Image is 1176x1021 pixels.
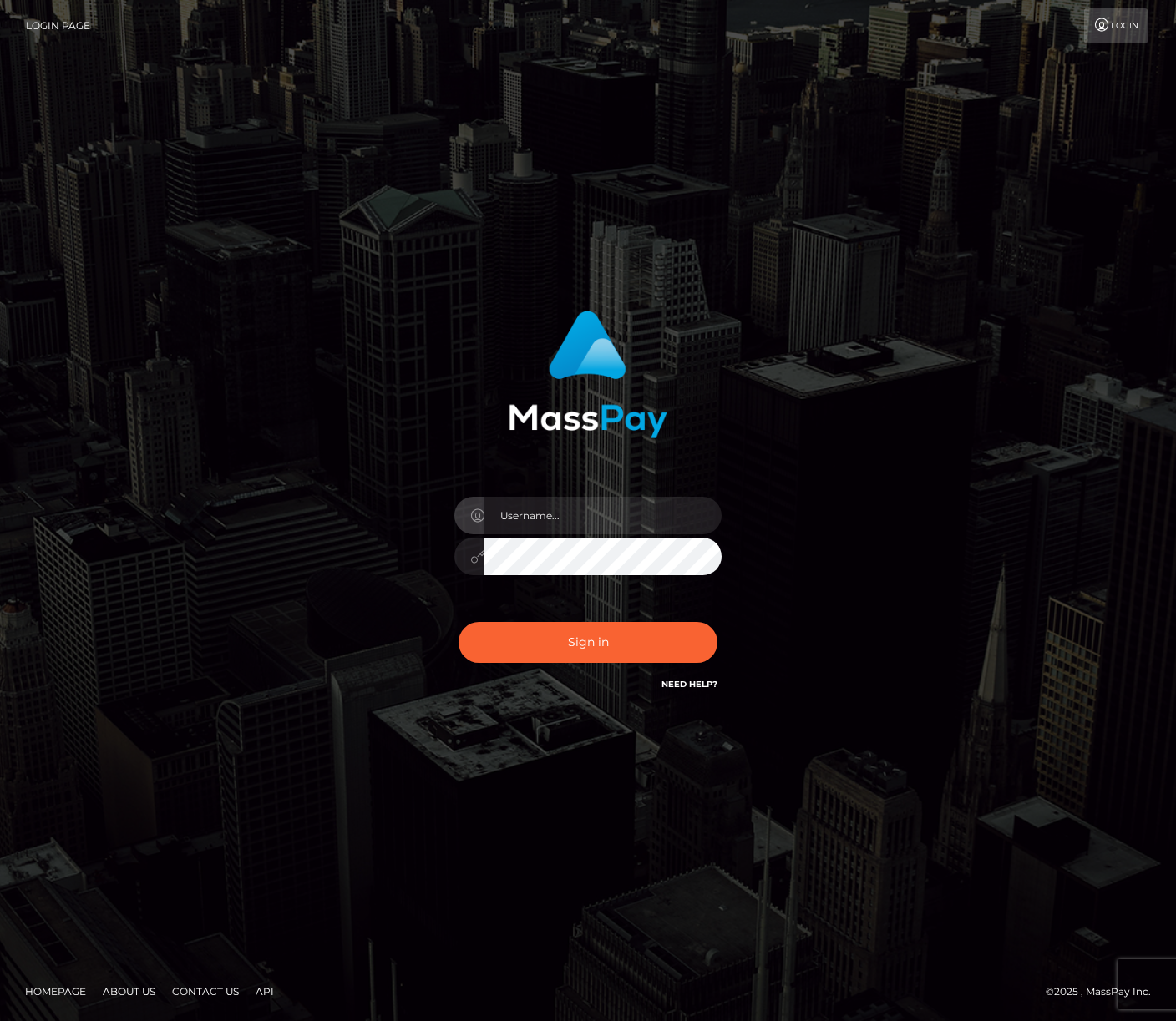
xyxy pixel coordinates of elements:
div: © 2025 , MassPay Inc. [1046,983,1163,1001]
a: Login Page [26,8,90,43]
a: Homepage [18,978,93,1004]
a: About Us [96,978,162,1004]
a: Contact Us [165,978,246,1004]
img: MassPay Login [509,311,667,438]
button: Sign in [459,622,717,663]
input: Username... [484,497,722,534]
a: Need Help? [661,679,717,690]
a: Login [1084,8,1148,43]
a: API [249,978,281,1004]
